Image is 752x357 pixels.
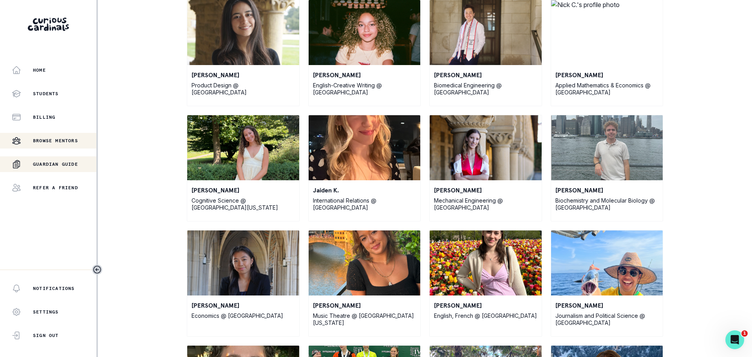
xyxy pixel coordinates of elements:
p: English, French @ [GEOGRAPHIC_DATA] [434,312,537,319]
img: Sloane P.'s profile photo [309,230,421,295]
p: Product Design @ [GEOGRAPHIC_DATA] [192,82,295,96]
p: [PERSON_NAME] [555,70,659,80]
button: Toggle sidebar [92,265,102,275]
img: Sean T.'s profile photo [551,115,663,180]
p: Notifications [33,285,75,292]
p: [PERSON_NAME] [192,70,295,80]
p: Biochemistry and Molecular Biology @ [GEOGRAPHIC_DATA] [555,197,659,211]
a: Haley S.'s profile photo[PERSON_NAME]English, French @ [GEOGRAPHIC_DATA] [429,230,542,337]
a: Sydney W.'s profile photo[PERSON_NAME]Cognitive Science @ [GEOGRAPHIC_DATA][US_STATE] [187,115,300,221]
img: Haley S.'s profile photo [430,230,542,295]
p: Jaiden K. [313,185,416,195]
img: Jaiden K.'s profile photo [309,115,421,180]
p: Billing [33,114,55,120]
a: Laura T.'s profile photo[PERSON_NAME]Economics @ [GEOGRAPHIC_DATA] [187,230,300,337]
a: Jaiden K.'s profile photoJaiden K.International Relations @ [GEOGRAPHIC_DATA] [308,115,421,221]
p: Refer a friend [33,185,78,191]
p: Students [33,91,59,97]
img: Leo P.'s profile photo [551,230,663,295]
p: Settings [33,309,59,315]
p: English-Creative Writing @ [GEOGRAPHIC_DATA] [313,82,416,96]
span: 1 [741,330,748,337]
p: [PERSON_NAME] [313,70,416,80]
p: Sign Out [33,332,59,339]
p: [PERSON_NAME] [192,301,295,310]
p: Guardian Guide [33,161,78,167]
p: Music Theatre @ [GEOGRAPHIC_DATA][US_STATE] [313,312,416,326]
p: Mechanical Engineering @ [GEOGRAPHIC_DATA] [434,197,537,211]
p: [PERSON_NAME] [434,70,537,80]
p: [PERSON_NAME] [434,185,537,195]
p: [PERSON_NAME] [555,185,659,195]
a: Leo P.'s profile photo[PERSON_NAME]Journalism and Political Science @ [GEOGRAPHIC_DATA] [551,230,663,337]
p: Home [33,67,46,73]
img: Sydney W.'s profile photo [187,115,299,180]
p: Journalism and Political Science @ [GEOGRAPHIC_DATA] [555,312,659,326]
img: Eleanor P.'s profile photo [430,115,542,180]
p: [PERSON_NAME] [313,301,416,310]
p: Cognitive Science @ [GEOGRAPHIC_DATA][US_STATE] [192,197,295,211]
p: [PERSON_NAME] [555,301,659,310]
iframe: Intercom live chat [725,330,744,349]
img: Curious Cardinals Logo [28,18,69,31]
p: Biomedical Engineering @ [GEOGRAPHIC_DATA] [434,82,537,96]
img: Laura T.'s profile photo [187,230,299,295]
a: Sloane P.'s profile photo[PERSON_NAME]Music Theatre @ [GEOGRAPHIC_DATA][US_STATE] [308,230,421,337]
p: [PERSON_NAME] [434,301,537,310]
p: International Relations @ [GEOGRAPHIC_DATA] [313,197,416,211]
a: Sean T.'s profile photo[PERSON_NAME]Biochemistry and Molecular Biology @ [GEOGRAPHIC_DATA] [551,115,663,221]
p: [PERSON_NAME] [192,185,295,195]
a: Eleanor P.'s profile photo[PERSON_NAME]Mechanical Engineering @ [GEOGRAPHIC_DATA] [429,115,542,221]
p: Browse Mentors [33,138,78,144]
p: Applied Mathematics & Economics @ [GEOGRAPHIC_DATA] [555,82,659,96]
p: Economics @ [GEOGRAPHIC_DATA] [192,312,295,319]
